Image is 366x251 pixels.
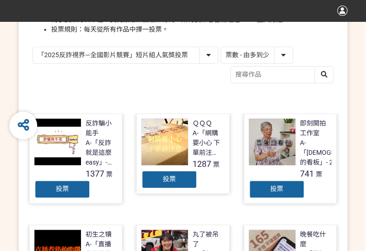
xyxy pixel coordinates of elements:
[56,185,69,192] span: 投票
[270,185,283,192] span: 投票
[51,25,333,34] li: 投票規則：每天從所有作品中擇一投票。
[29,113,123,204] a: 反詐騙小能手A-「反詐就是這麼easy」- 2025新竹市反詐視界影片徵件1377票投票
[193,119,212,128] div: ＱＱＱ
[86,138,118,167] div: A-「反詐就是這麼easy」- 2025新竹市反詐視界影片徵件
[106,171,113,178] span: 票
[193,128,225,158] div: A-「網購要小心 下單前注意」- 2025新竹市反詐視界影片徵件
[213,161,220,168] span: 票
[163,175,176,183] span: 投票
[193,159,211,169] span: 1287
[86,119,118,138] div: 反詐騙小能手
[193,230,225,249] div: 丸了被吊了
[136,113,230,194] a: ＱＱＱA-「網購要小心 下單前注意」- 2025新竹市反詐視界影片徵件1287票投票
[316,171,322,178] span: 票
[86,230,112,239] div: 初生之犢
[300,230,332,249] div: 晚餐吃什麼
[231,66,333,83] input: 搜尋作品
[300,119,332,138] div: 即刻開拍工作室
[86,169,104,178] span: 1377
[300,169,314,178] span: 741
[244,113,337,204] a: 即刻開拍工作室A-「[DEMOGRAPHIC_DATA]的看板」- 2025新竹市反詐視界影片徵件741票投票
